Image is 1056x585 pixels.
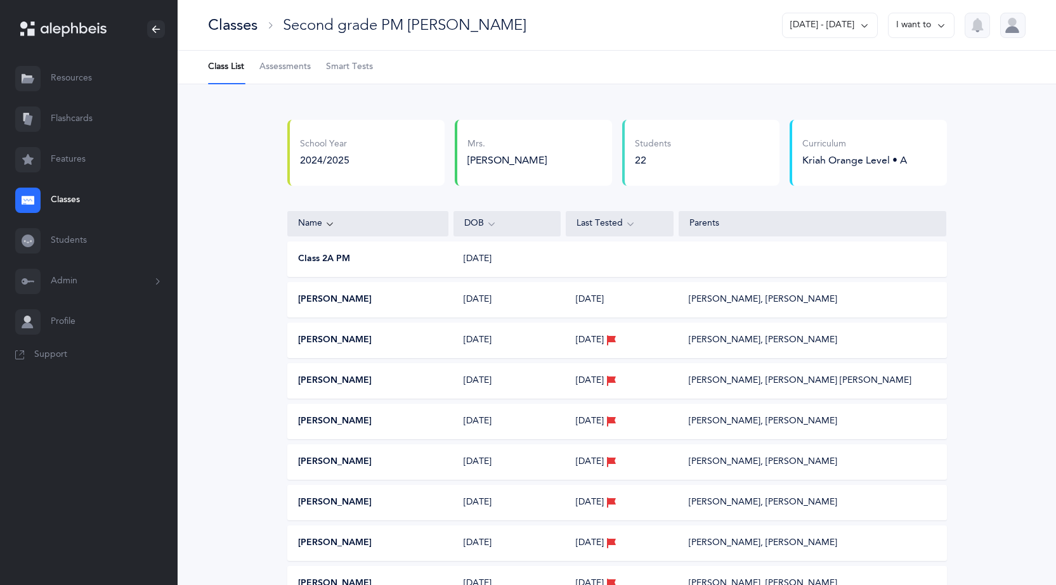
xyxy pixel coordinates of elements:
[467,153,602,167] div: [PERSON_NAME]
[689,334,837,347] div: [PERSON_NAME], [PERSON_NAME]
[689,415,837,428] div: [PERSON_NAME], [PERSON_NAME]
[576,375,604,387] span: [DATE]
[577,217,663,231] div: Last Tested
[689,537,837,550] div: [PERSON_NAME], [PERSON_NAME]
[576,415,604,428] span: [DATE]
[635,138,671,151] div: Students
[576,537,604,550] span: [DATE]
[298,293,372,306] button: [PERSON_NAME]
[635,153,671,167] div: 22
[689,456,837,468] div: [PERSON_NAME], [PERSON_NAME]
[453,415,561,428] div: [DATE]
[689,293,837,306] div: [PERSON_NAME], [PERSON_NAME]
[453,496,561,509] div: [DATE]
[453,456,561,468] div: [DATE]
[453,293,561,306] div: [DATE]
[34,349,67,361] span: Support
[326,61,373,74] span: Smart Tests
[689,496,837,509] div: [PERSON_NAME], [PERSON_NAME]
[208,15,257,35] div: Classes
[453,537,561,550] div: [DATE]
[888,13,955,38] button: I want to
[802,153,907,167] div: Kriah Orange Level • A
[453,253,561,266] div: [DATE]
[298,334,372,347] button: [PERSON_NAME]
[300,138,349,151] div: School Year
[298,496,372,509] button: [PERSON_NAME]
[298,375,372,387] button: [PERSON_NAME]
[453,375,561,387] div: [DATE]
[464,217,551,231] div: DOB
[298,456,372,468] button: [PERSON_NAME]
[802,138,907,151] div: Curriculum
[298,217,438,231] div: Name
[259,61,311,74] span: Assessments
[298,415,372,428] button: [PERSON_NAME]
[576,334,604,347] span: [DATE]
[467,138,602,151] div: Mrs.
[689,375,911,387] div: [PERSON_NAME], [PERSON_NAME] [PERSON_NAME]
[453,334,561,347] div: [DATE]
[576,496,604,509] span: [DATE]
[689,217,936,230] div: Parents
[576,293,604,306] span: [DATE]
[298,537,372,550] button: [PERSON_NAME]
[283,15,526,35] div: Second grade PM [PERSON_NAME]
[300,153,349,167] div: 2024/2025
[576,456,604,468] span: [DATE]
[298,253,350,266] button: Class 2A PM
[782,13,878,38] button: [DATE] - [DATE]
